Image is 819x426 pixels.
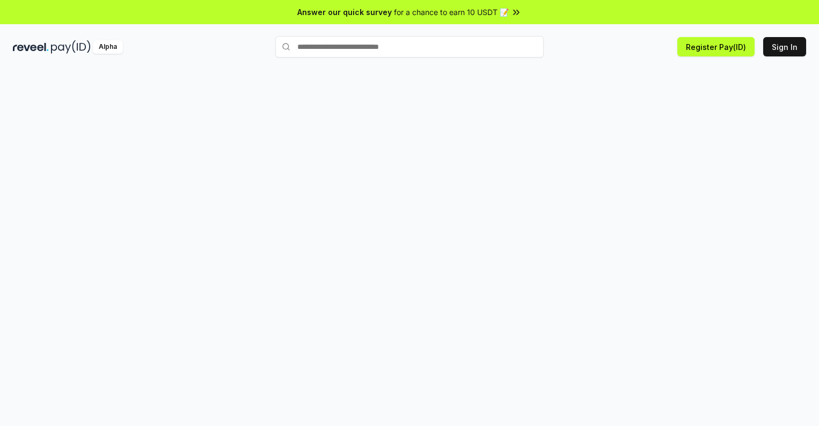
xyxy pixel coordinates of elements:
[93,40,123,54] div: Alpha
[51,40,91,54] img: pay_id
[394,6,509,18] span: for a chance to earn 10 USDT 📝
[13,40,49,54] img: reveel_dark
[297,6,392,18] span: Answer our quick survey
[677,37,755,56] button: Register Pay(ID)
[763,37,806,56] button: Sign In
